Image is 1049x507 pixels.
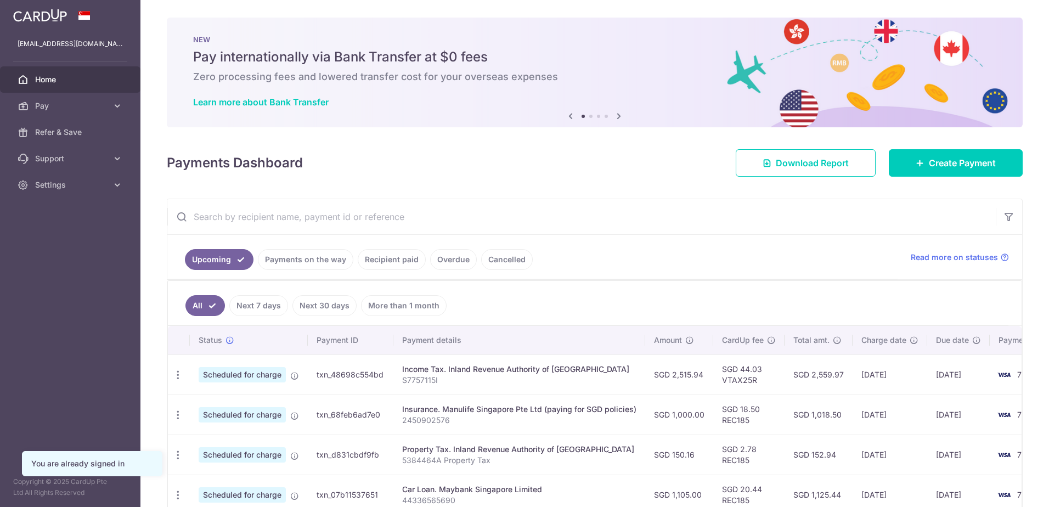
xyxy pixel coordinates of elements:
td: SGD 150.16 [645,435,713,475]
a: All [185,295,225,316]
td: [DATE] [927,354,990,395]
span: Total amt. [793,335,830,346]
a: Download Report [736,149,876,177]
span: Read more on statuses [911,252,998,263]
td: [DATE] [853,354,927,395]
span: Scheduled for charge [199,487,286,503]
a: Create Payment [889,149,1023,177]
td: [DATE] [853,395,927,435]
h5: Pay internationally via Bank Transfer at $0 fees [193,48,996,66]
td: SGD 1,018.50 [785,395,853,435]
td: txn_68feb6ad7e0 [308,395,393,435]
a: Read more on statuses [911,252,1009,263]
a: Upcoming [185,249,253,270]
span: 7689 [1017,490,1036,499]
span: Scheduled for charge [199,447,286,463]
span: 7689 [1017,450,1036,459]
span: Download Report [776,156,849,170]
td: SGD 44.03 VTAX25R [713,354,785,395]
span: Create Payment [929,156,996,170]
span: Scheduled for charge [199,407,286,422]
td: SGD 1,000.00 [645,395,713,435]
h4: Payments Dashboard [167,153,303,173]
span: Home [35,74,108,85]
div: You are already signed in [31,458,153,469]
span: Pay [35,100,108,111]
a: Overdue [430,249,477,270]
a: Learn more about Bank Transfer [193,97,329,108]
h6: Zero processing fees and lowered transfer cost for your overseas expenses [193,70,996,83]
img: CardUp [13,9,67,22]
td: SGD 2,559.97 [785,354,853,395]
span: Charge date [861,335,906,346]
span: 7689 [1017,370,1036,379]
a: More than 1 month [361,295,447,316]
span: CardUp fee [722,335,764,346]
img: Bank Card [993,368,1015,381]
td: txn_d831cbdf9fb [308,435,393,475]
span: Support [35,153,108,164]
p: [EMAIL_ADDRESS][DOMAIN_NAME] [18,38,123,49]
img: Bank Card [993,488,1015,502]
span: Refer & Save [35,127,108,138]
span: Scheduled for charge [199,367,286,382]
span: Due date [936,335,969,346]
td: [DATE] [853,435,927,475]
p: 44336565690 [402,495,636,506]
p: S7757115I [402,375,636,386]
td: [DATE] [927,435,990,475]
td: SGD 152.94 [785,435,853,475]
span: Settings [35,179,108,190]
div: Insurance. Manulife Singapore Pte Ltd (paying for SGD policies) [402,404,636,415]
a: Cancelled [481,249,533,270]
a: Next 30 days [292,295,357,316]
p: 5384464A Property Tax [402,455,636,466]
a: Recipient paid [358,249,426,270]
a: Payments on the way [258,249,353,270]
p: 2450902576 [402,415,636,426]
span: Status [199,335,222,346]
div: Car Loan. Maybank Singapore Limited [402,484,636,495]
td: txn_48698c554bd [308,354,393,395]
p: NEW [193,35,996,44]
td: SGD 2,515.94 [645,354,713,395]
td: SGD 2.78 REC185 [713,435,785,475]
img: Bank Card [993,448,1015,461]
td: [DATE] [927,395,990,435]
th: Payment details [393,326,645,354]
a: Next 7 days [229,295,288,316]
img: Bank transfer banner [167,18,1023,127]
td: SGD 18.50 REC185 [713,395,785,435]
img: Bank Card [993,408,1015,421]
th: Payment ID [308,326,393,354]
span: 7689 [1017,410,1036,419]
input: Search by recipient name, payment id or reference [167,199,996,234]
div: Income Tax. Inland Revenue Authority of [GEOGRAPHIC_DATA] [402,364,636,375]
span: Amount [654,335,682,346]
div: Property Tax. Inland Revenue Authority of [GEOGRAPHIC_DATA] [402,444,636,455]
